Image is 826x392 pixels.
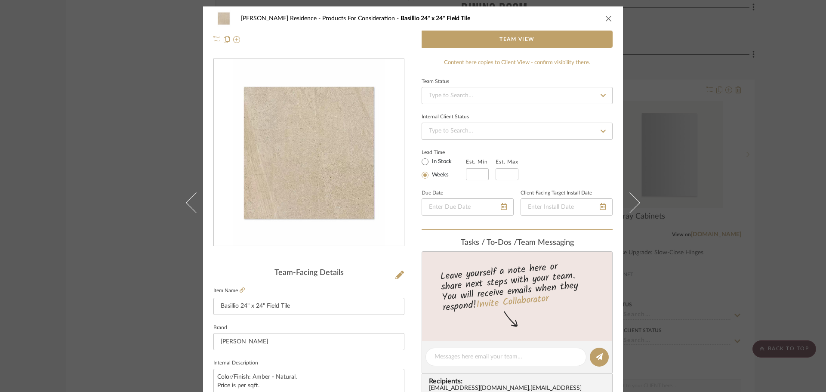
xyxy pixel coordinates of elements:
div: Content here copies to Client View - confirm visibility there. [422,59,613,67]
div: Team-Facing Details [213,269,404,278]
button: close [605,15,613,22]
label: Item Name [213,287,245,294]
span: Recipients: [429,377,609,385]
input: Type to Search… [422,87,613,104]
div: 0 [214,59,404,246]
label: Brand [213,326,227,330]
input: Enter Item Name [213,298,404,315]
label: Est. Max [496,159,518,165]
input: Enter Install Date [521,198,613,216]
div: Leave yourself a note here or share next steps with your team. You will receive emails when they ... [421,257,614,315]
mat-radio-group: Select item type [422,156,466,180]
div: team Messaging [422,238,613,248]
span: Team View [499,31,535,48]
span: Basillio 24" x 24" Field Tile [401,15,470,22]
label: Lead Time [422,148,466,156]
input: Enter Due Date [422,198,514,216]
span: [PERSON_NAME] Residence [241,15,322,22]
label: Client-Facing Target Install Date [521,191,592,195]
input: Type to Search… [422,123,613,140]
label: Weeks [430,171,449,179]
div: Team Status [422,80,449,84]
label: Est. Min [466,159,488,165]
input: Enter Brand [213,333,404,350]
a: Invite Collaborator [476,291,549,313]
span: Tasks / To-Dos / [461,239,517,247]
img: 4f73c2de-38c3-46db-8e6a-922095b6e024_48x40.jpg [213,10,234,27]
span: Products For Consideration [322,15,401,22]
div: Internal Client Status [422,115,469,119]
label: Due Date [422,191,443,195]
img: 4f73c2de-38c3-46db-8e6a-922095b6e024_436x436.jpg [233,59,385,246]
label: Internal Description [213,361,258,365]
label: In Stock [430,158,452,166]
